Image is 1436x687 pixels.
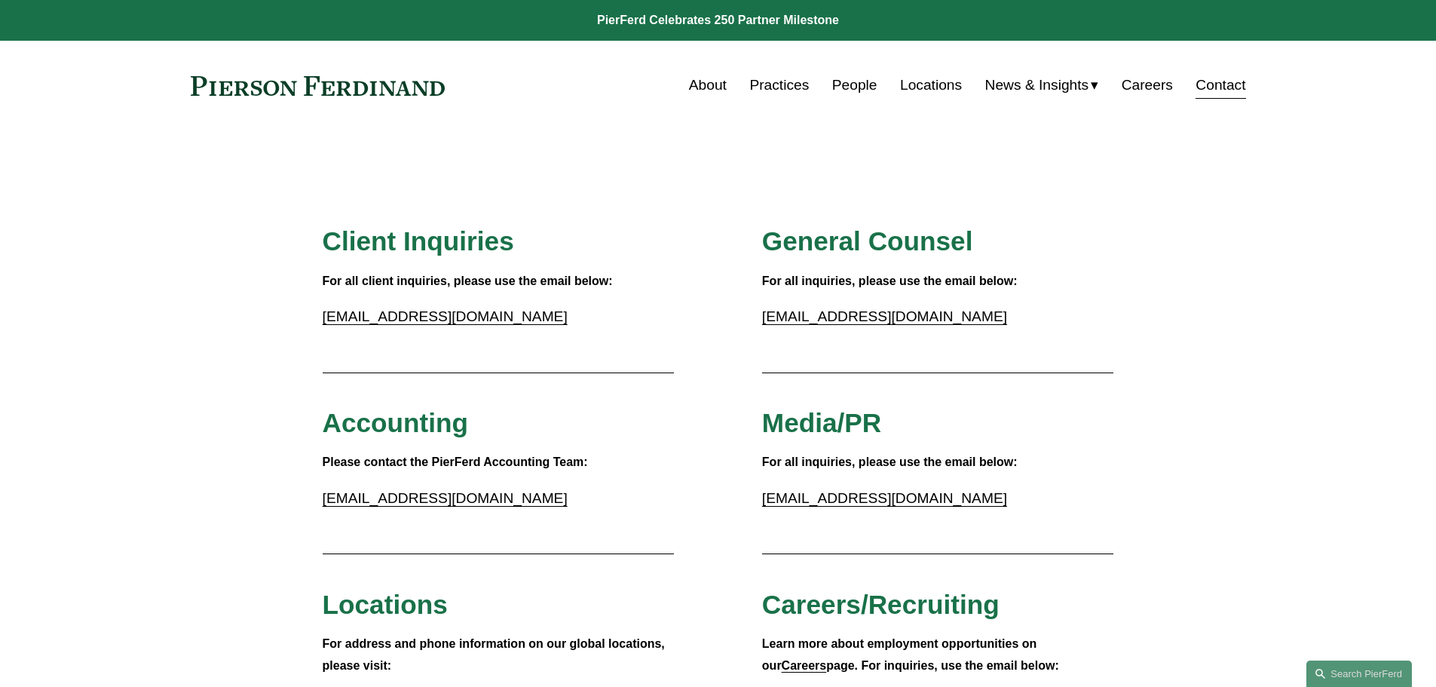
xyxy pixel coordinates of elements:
strong: Please contact the PierFerd Accounting Team: [323,455,588,468]
a: [EMAIL_ADDRESS][DOMAIN_NAME] [323,490,568,506]
a: Practices [749,71,809,100]
span: Media/PR [762,408,881,437]
a: Careers [782,659,827,672]
a: Contact [1196,71,1245,100]
a: People [832,71,877,100]
a: Search this site [1306,661,1412,687]
span: Locations [323,590,448,619]
a: [EMAIL_ADDRESS][DOMAIN_NAME] [762,490,1007,506]
strong: Learn more about employment opportunities on our [762,637,1040,672]
strong: For all inquiries, please use the email below: [762,455,1018,468]
strong: page. For inquiries, use the email below: [826,659,1059,672]
span: Accounting [323,408,469,437]
span: News & Insights [985,72,1089,99]
strong: For address and phone information on our global locations, please visit: [323,637,669,672]
a: folder dropdown [985,71,1099,100]
span: Careers/Recruiting [762,590,1000,619]
a: Locations [900,71,962,100]
a: [EMAIL_ADDRESS][DOMAIN_NAME] [762,308,1007,324]
a: About [689,71,727,100]
strong: For all inquiries, please use the email below: [762,274,1018,287]
a: Careers [1122,71,1173,100]
span: General Counsel [762,226,973,256]
span: Client Inquiries [323,226,514,256]
strong: For all client inquiries, please use the email below: [323,274,613,287]
a: [EMAIL_ADDRESS][DOMAIN_NAME] [323,308,568,324]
